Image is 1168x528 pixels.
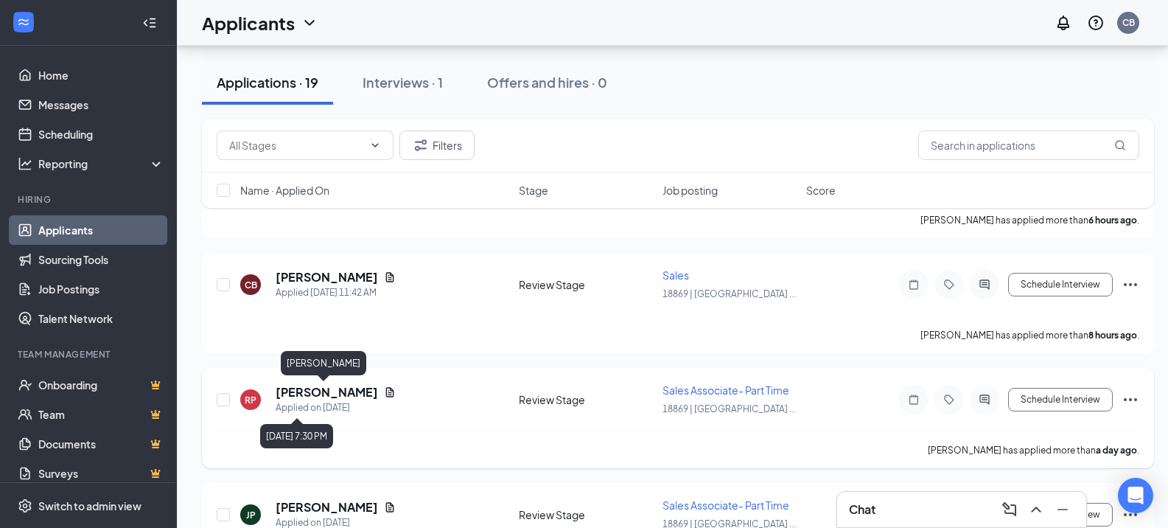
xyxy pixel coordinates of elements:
[519,277,654,292] div: Review Stage
[18,499,32,513] svg: Settings
[1051,498,1074,521] button: Minimize
[260,424,333,448] div: [DATE] 7:30 PM
[1087,14,1105,32] svg: QuestionInfo
[245,279,257,291] div: CB
[662,383,789,397] span: Sales Associate- Part Time
[281,351,366,375] div: [PERSON_NAME]
[1024,498,1048,521] button: ChevronUp
[38,245,164,274] a: Sourcing Tools
[38,400,164,429] a: TeamCrown
[976,279,993,291] svg: ActiveChat
[1122,16,1135,29] div: CB
[920,329,1139,341] p: [PERSON_NAME] has applied more than .
[1122,276,1139,293] svg: Ellipses
[1054,501,1071,518] svg: Minimize
[142,15,157,30] svg: Collapse
[276,400,396,415] div: Applied on [DATE]
[849,501,875,518] h3: Chat
[38,215,164,245] a: Applicants
[1122,391,1139,409] svg: Ellipses
[519,183,548,198] span: Stage
[1118,478,1153,513] div: Open Intercom Messenger
[1001,501,1018,518] svg: ComposeMessage
[240,183,329,198] span: Name · Applied On
[662,403,796,414] span: 18869 | [GEOGRAPHIC_DATA] ...
[384,501,396,513] svg: Document
[276,285,396,300] div: Applied [DATE] 11:42 AM
[905,394,923,406] svg: Note
[38,304,164,333] a: Talent Network
[1008,273,1113,296] button: Schedule Interview
[662,183,718,198] span: Job posting
[38,156,165,171] div: Reporting
[384,386,396,398] svg: Document
[918,131,1139,160] input: Search in applications
[18,193,161,206] div: Hiring
[928,444,1139,456] p: [PERSON_NAME] has applied more than .
[940,394,958,406] svg: Tag
[276,499,378,515] h5: [PERSON_NAME]
[487,73,607,91] div: Offers and hires · 0
[662,499,789,512] span: Sales Associate- Part Time
[229,137,363,153] input: All Stages
[519,392,654,407] div: Review Stage
[276,384,378,400] h5: [PERSON_NAME]
[245,394,256,406] div: RP
[217,73,318,91] div: Applications · 19
[202,10,295,35] h1: Applicants
[301,14,318,32] svg: ChevronDown
[940,279,958,291] svg: Tag
[1027,501,1045,518] svg: ChevronUp
[905,279,923,291] svg: Note
[363,73,443,91] div: Interviews · 1
[38,499,141,513] div: Switch to admin view
[38,370,164,400] a: OnboardingCrown
[1088,330,1137,341] b: 8 hours ago
[384,271,396,283] svg: Document
[38,429,164,459] a: DocumentsCrown
[1096,445,1137,456] b: a day ago
[1114,139,1126,151] svg: MagnifyingGlass
[38,274,164,304] a: Job Postings
[519,507,654,522] div: Review Stage
[1122,506,1139,524] svg: Ellipses
[662,268,689,282] span: Sales
[976,394,993,406] svg: ActiveChat
[38,119,164,149] a: Scheduling
[806,183,836,198] span: Score
[38,60,164,90] a: Home
[276,269,378,285] h5: [PERSON_NAME]
[38,90,164,119] a: Messages
[246,509,256,521] div: JP
[18,348,161,361] div: Team Management
[1055,14,1072,32] svg: Notifications
[16,15,31,29] svg: WorkstreamLogo
[1008,388,1113,411] button: Schedule Interview
[369,139,381,151] svg: ChevronDown
[18,156,32,171] svg: Analysis
[998,498,1021,521] button: ComposeMessage
[412,136,430,154] svg: Filter
[662,288,796,299] span: 18869 | [GEOGRAPHIC_DATA] ...
[38,459,164,488] a: SurveysCrown
[399,131,475,160] button: Filter Filters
